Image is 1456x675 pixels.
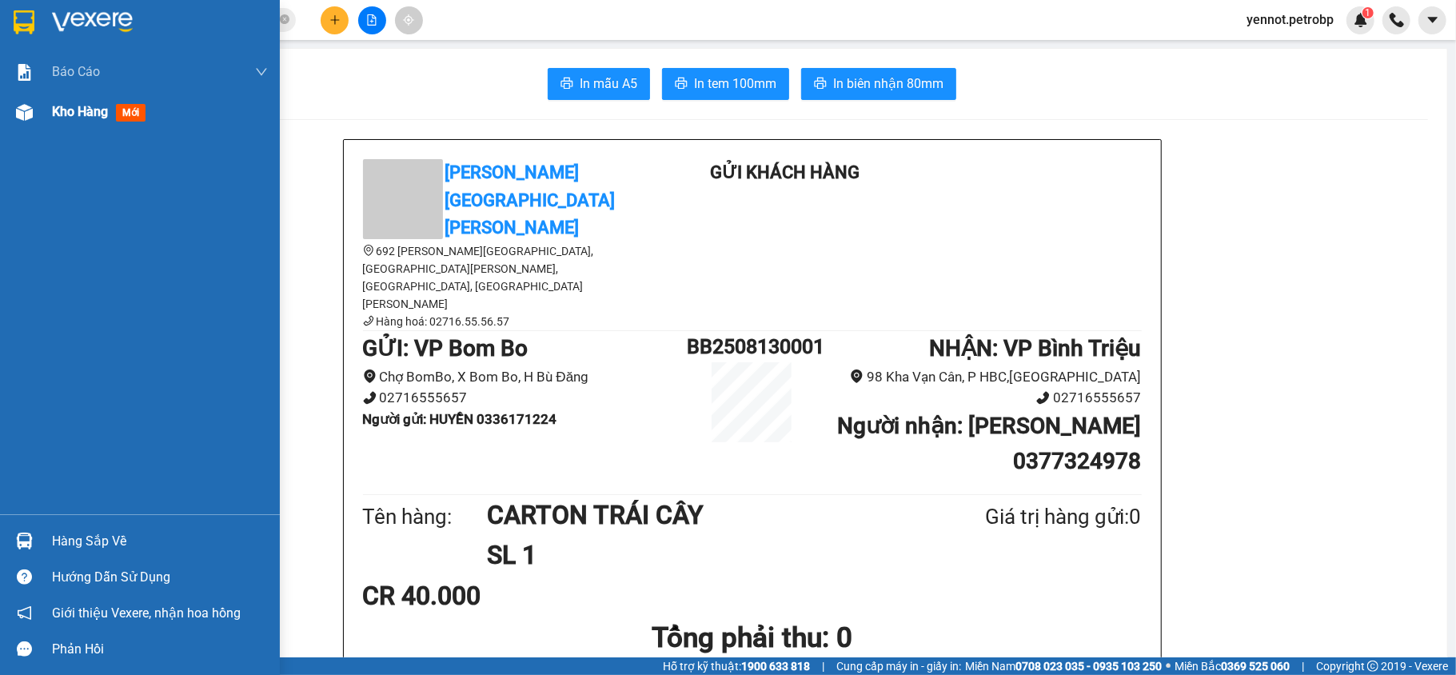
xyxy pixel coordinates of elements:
button: plus [321,6,349,34]
button: aim [395,6,423,34]
span: yennot.petrobp [1234,10,1346,30]
b: NHẬN : VP Bình Triệu [929,335,1141,361]
div: Tên hàng: [363,501,488,533]
img: phone-icon [1390,13,1404,27]
b: GỬI : VP Bom Bo [363,335,529,361]
span: down [255,66,268,78]
strong: 0369 525 060 [1221,660,1290,673]
span: close-circle [280,14,289,24]
strong: 1900 633 818 [741,660,810,673]
span: Cung cấp máy in - giấy in: [836,657,961,675]
span: phone [363,391,377,405]
span: Giới thiệu Vexere, nhận hoa hồng [52,603,241,623]
li: 692 [PERSON_NAME][GEOGRAPHIC_DATA], [GEOGRAPHIC_DATA][PERSON_NAME], [GEOGRAPHIC_DATA], [GEOGRAPHI... [363,242,651,313]
li: 02716555657 [817,387,1142,409]
span: question-circle [17,569,32,585]
button: printerIn biên nhận 80mm [801,68,956,100]
span: In biên nhận 80mm [833,74,943,94]
div: VP Bom Bo [14,14,114,52]
button: printerIn mẫu A5 [548,68,650,100]
span: Miền Bắc [1175,657,1290,675]
span: Kho hàng [52,104,108,119]
span: | [1302,657,1304,675]
h1: CARTON TRÁI CÂY [487,495,908,535]
div: VP Bình Triệu [126,14,226,52]
span: printer [560,77,573,92]
span: | [822,657,824,675]
span: printer [675,77,688,92]
span: environment [850,369,864,383]
span: message [17,641,32,657]
span: plus [329,14,341,26]
b: Người nhận : [PERSON_NAME] 0377324978 [837,413,1141,474]
img: warehouse-icon [16,533,33,549]
div: Hướng dẫn sử dụng [52,565,268,589]
span: In tem 100mm [694,74,776,94]
span: Nhận: [126,15,164,32]
li: 02716555657 [363,387,688,409]
span: mới [116,104,146,122]
span: close-circle [280,13,289,28]
li: 98 Kha Vạn Cân, P HBC,[GEOGRAPHIC_DATA] [817,366,1142,388]
span: CR : [12,105,37,122]
sup: 1 [1362,7,1374,18]
img: icon-new-feature [1354,13,1368,27]
span: phone [363,315,374,326]
span: 1 [1365,7,1370,18]
span: Gửi: [14,15,38,32]
span: Báo cáo [52,62,100,82]
h1: SL 1 [487,535,908,575]
strong: 0708 023 035 - 0935 103 250 [1015,660,1162,673]
span: environment [363,369,377,383]
div: Phản hồi [52,637,268,661]
h1: Tổng phải thu: 0 [363,616,1142,660]
button: caret-down [1418,6,1446,34]
b: Người gửi : HUYỀN 0336171224 [363,411,557,427]
li: Hàng hoá: 02716.55.56.57 [363,313,651,330]
span: notification [17,605,32,621]
span: ⚪️ [1166,663,1171,669]
span: printer [814,77,827,92]
button: file-add [358,6,386,34]
div: CR 40.000 [363,576,620,616]
span: phone [1036,391,1050,405]
img: logo-vxr [14,10,34,34]
span: caret-down [1426,13,1440,27]
div: 40.000 [12,103,117,122]
b: Gửi khách hàng [710,162,860,182]
span: In mẫu A5 [580,74,637,94]
button: printerIn tem 100mm [662,68,789,100]
span: aim [403,14,414,26]
span: environment [363,245,374,256]
img: solution-icon [16,64,33,81]
div: HUYỀN [14,52,114,71]
span: copyright [1367,661,1378,672]
div: Giá trị hàng gửi: 0 [908,501,1141,533]
li: Chợ BomBo, X Bom Bo, H Bù Đăng [363,366,688,388]
span: Hỗ trợ kỹ thuật: [663,657,810,675]
img: warehouse-icon [16,104,33,121]
div: TUẤN [126,52,226,71]
div: Hàng sắp về [52,529,268,553]
b: [PERSON_NAME][GEOGRAPHIC_DATA][PERSON_NAME] [445,162,616,238]
span: file-add [366,14,377,26]
h1: BB2508130001 [687,331,816,362]
span: Miền Nam [965,657,1162,675]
